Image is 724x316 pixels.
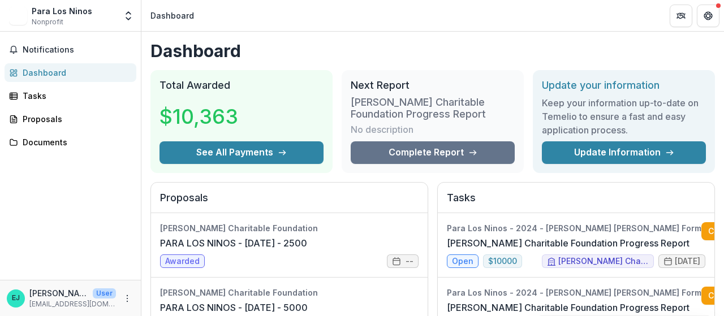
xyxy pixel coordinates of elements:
[542,79,706,92] h2: Update your information
[447,301,689,314] a: [PERSON_NAME] Charitable Foundation Progress Report
[160,301,308,314] a: PARA LOS NINOS - [DATE] - 5000
[9,7,27,25] img: Para Los Ninos
[351,96,515,120] h3: [PERSON_NAME] Charitable Foundation Progress Report
[447,192,705,213] h2: Tasks
[447,236,689,250] a: [PERSON_NAME] Charitable Foundation Progress Report
[150,10,194,21] div: Dashboard
[32,5,92,17] div: Para Los Ninos
[542,96,706,137] h3: Keep your information up-to-date on Temelio to ensure a fast and easy application process.
[93,288,116,298] p: User
[697,5,719,27] button: Get Help
[146,7,199,24] nav: breadcrumb
[5,41,136,59] button: Notifications
[23,45,132,55] span: Notifications
[160,141,324,164] button: See All Payments
[351,141,515,164] a: Complete Report
[542,141,706,164] a: Update Information
[5,110,136,128] a: Proposals
[5,63,136,82] a: Dashboard
[23,90,127,102] div: Tasks
[5,86,136,105] a: Tasks
[160,192,419,213] h2: Proposals
[32,17,63,27] span: Nonprofit
[351,79,515,92] h2: Next Report
[150,41,715,61] h1: Dashboard
[23,67,127,79] div: Dashboard
[29,287,88,299] p: [PERSON_NAME] [PERSON_NAME]
[12,295,20,302] div: Elizabeth Sanchez Jackson
[670,5,692,27] button: Partners
[5,133,136,151] a: Documents
[23,113,127,125] div: Proposals
[29,299,116,309] p: [EMAIL_ADDRESS][DOMAIN_NAME]
[120,292,134,305] button: More
[23,136,127,148] div: Documents
[160,101,244,132] h3: $10,363
[351,123,413,136] p: No description
[160,236,307,250] a: PARA LOS NINOS - [DATE] - 2500
[160,79,324,92] h2: Total Awarded
[120,5,136,27] button: Open entity switcher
